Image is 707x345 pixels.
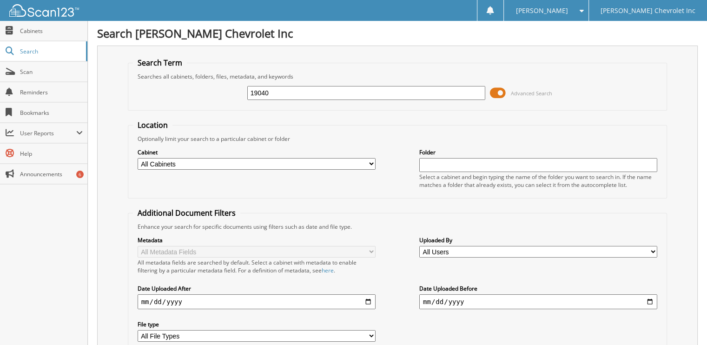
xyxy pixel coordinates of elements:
span: Bookmarks [20,109,83,117]
input: start [138,294,376,309]
label: Date Uploaded Before [419,285,657,292]
span: Search [20,47,81,55]
span: Reminders [20,88,83,96]
label: File type [138,320,376,328]
span: Scan [20,68,83,76]
h1: Search [PERSON_NAME] Chevrolet Inc [97,26,698,41]
label: Metadata [138,236,376,244]
a: here [322,266,334,274]
span: [PERSON_NAME] Chevrolet Inc [601,8,695,13]
div: 6 [76,171,84,178]
div: Searches all cabinets, folders, files, metadata, and keywords [133,73,662,80]
label: Folder [419,148,657,156]
input: end [419,294,657,309]
span: User Reports [20,129,76,137]
div: Select a cabinet and begin typing the name of the folder you want to search in. If the name match... [419,173,657,189]
div: Enhance your search for specific documents using filters such as date and file type. [133,223,662,231]
legend: Search Term [133,58,187,68]
legend: Location [133,120,172,130]
div: All metadata fields are searched by default. Select a cabinet with metadata to enable filtering b... [138,259,376,274]
div: Optionally limit your search to a particular cabinet or folder [133,135,662,143]
label: Uploaded By [419,236,657,244]
span: Cabinets [20,27,83,35]
span: Advanced Search [511,90,552,97]
iframe: Chat Widget [661,300,707,345]
legend: Additional Document Filters [133,208,240,218]
img: scan123-logo-white.svg [9,4,79,17]
label: Cabinet [138,148,376,156]
span: [PERSON_NAME] [515,8,568,13]
span: Announcements [20,170,83,178]
span: Help [20,150,83,158]
label: Date Uploaded After [138,285,376,292]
